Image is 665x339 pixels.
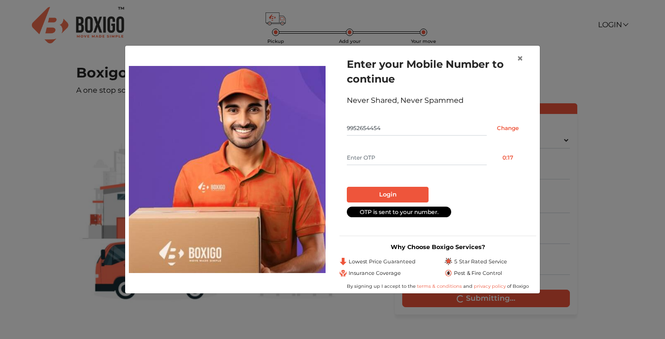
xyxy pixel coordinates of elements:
span: Pest & Fire Control [454,269,502,277]
div: By signing up I accept to the and of Boxigo [339,283,536,290]
a: terms & conditions [417,283,463,289]
span: 5 Star Rated Service [454,258,507,266]
h3: Why Choose Boxigo Services? [339,244,536,250]
input: Mobile No [347,121,487,136]
button: Close [509,46,531,71]
span: Lowest Price Guaranteed [349,258,416,266]
button: 0:17 [487,150,529,165]
div: OTP is sent to your number. [347,207,451,217]
button: Login [347,187,429,202]
img: storage-img [129,66,326,273]
input: Change [487,121,529,136]
div: Never Shared, Never Spammed [347,95,529,106]
a: privacy policy [472,283,507,289]
span: Insurance Coverage [349,269,401,277]
h1: Enter your Mobile Number to continue [347,57,529,86]
span: × [517,52,523,65]
input: Enter OTP [347,150,487,165]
